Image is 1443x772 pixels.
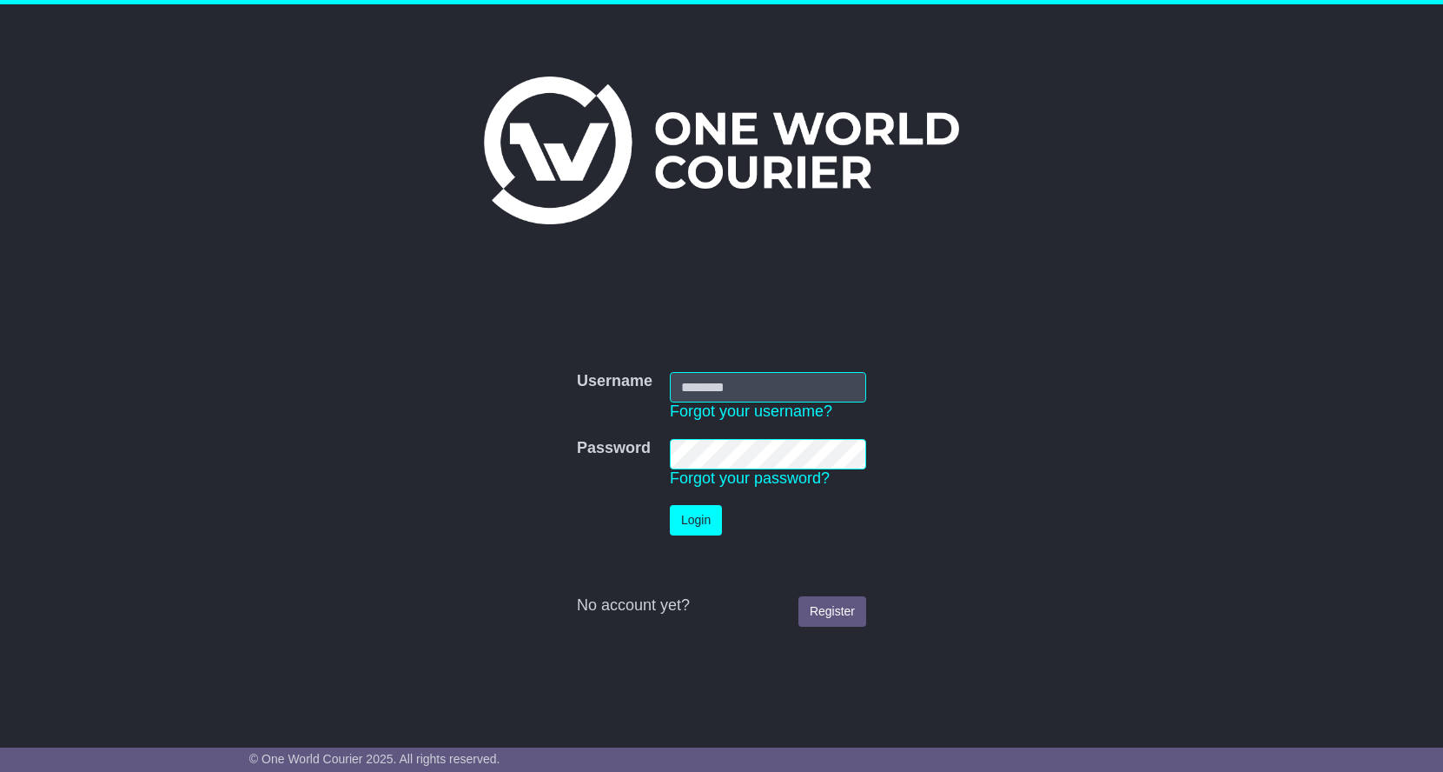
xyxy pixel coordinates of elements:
a: Forgot your username? [670,403,832,420]
button: Login [670,505,722,536]
label: Username [577,372,652,391]
span: © One World Courier 2025. All rights reserved. [249,752,500,766]
label: Password [577,439,651,458]
div: No account yet? [577,596,866,616]
a: Forgot your password? [670,469,830,487]
a: Register [798,596,866,627]
img: One World [484,77,958,224]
